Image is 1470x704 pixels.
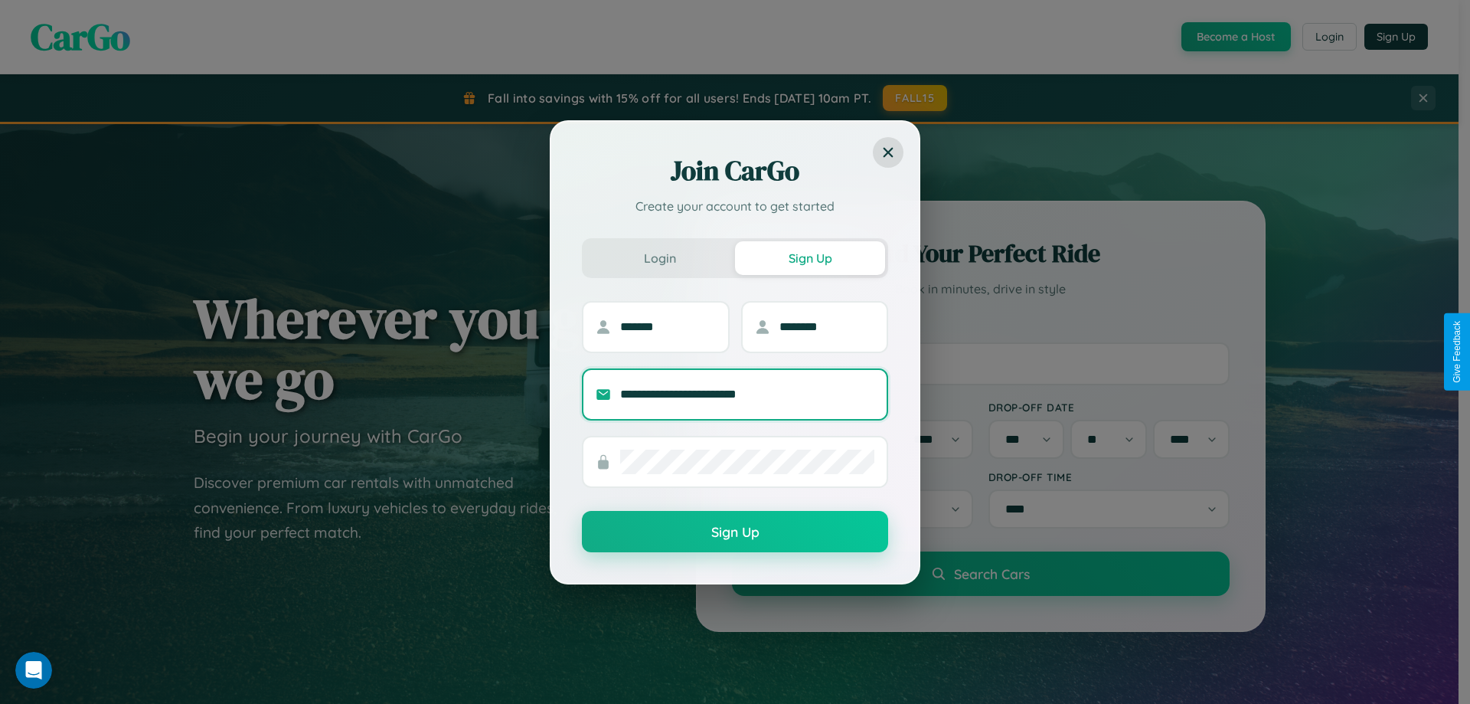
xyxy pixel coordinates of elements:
p: Create your account to get started [582,197,888,215]
button: Sign Up [735,241,885,275]
button: Sign Up [582,511,888,552]
button: Login [585,241,735,275]
div: Give Feedback [1452,321,1462,383]
h2: Join CarGo [582,152,888,189]
iframe: Intercom live chat [15,652,52,689]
